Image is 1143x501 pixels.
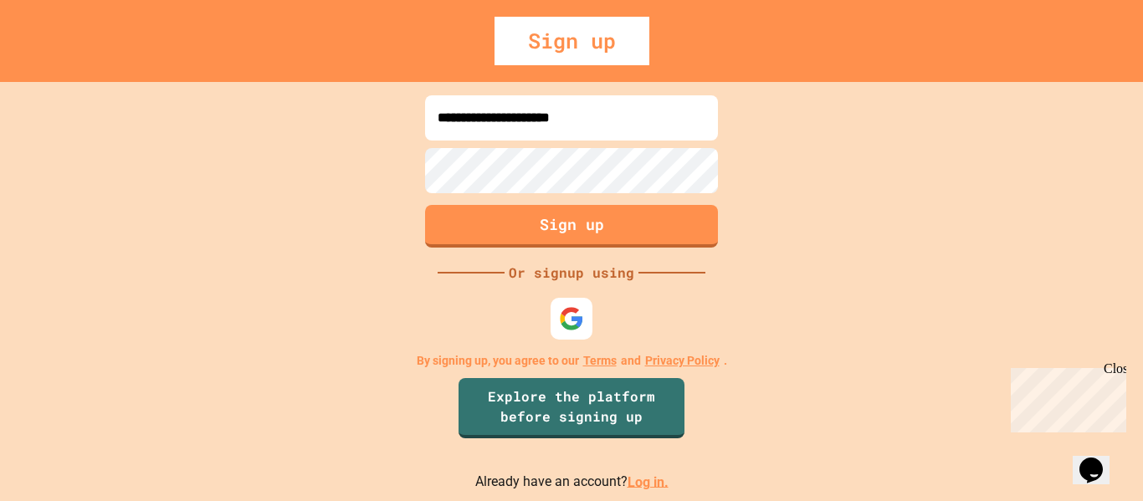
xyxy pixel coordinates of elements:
a: Terms [583,352,617,370]
a: Explore the platform before signing up [459,378,684,438]
a: Log in. [628,473,669,489]
img: google-icon.svg [559,306,584,331]
iframe: chat widget [1073,434,1126,484]
a: Privacy Policy [645,352,720,370]
div: Chat with us now!Close [7,7,115,106]
button: Sign up [425,205,718,248]
p: By signing up, you agree to our and . [417,352,727,370]
div: Or signup using [505,263,638,283]
div: Sign up [495,17,649,65]
iframe: chat widget [1004,361,1126,432]
p: Already have an account? [475,472,669,493]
